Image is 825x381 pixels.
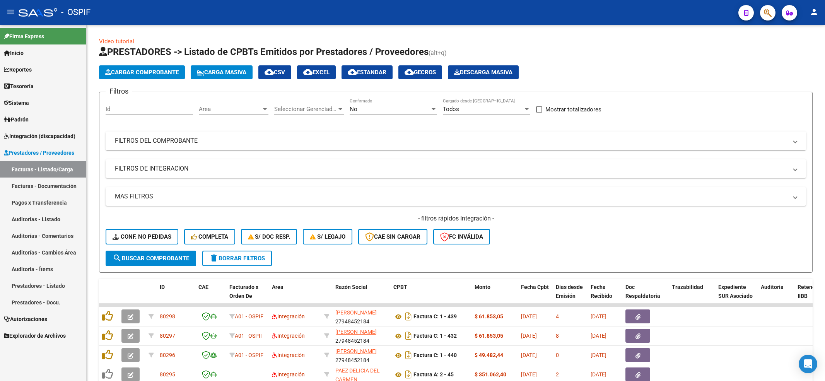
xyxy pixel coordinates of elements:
[475,333,503,339] strong: $ 61.853,05
[99,65,185,79] button: Cargar Comprobante
[258,65,291,79] button: CSV
[229,284,258,299] span: Facturado x Orden De
[403,368,413,381] i: Descargar documento
[518,279,553,313] datatable-header-cell: Fecha Cpbt
[398,65,442,79] button: Gecros
[269,279,321,313] datatable-header-cell: Area
[672,284,703,290] span: Trazabilidad
[106,229,178,244] button: Conf. no pedidas
[160,284,165,290] span: ID
[413,372,454,378] strong: Factura A: 2 - 45
[332,279,390,313] datatable-header-cell: Razón Social
[272,284,284,290] span: Area
[235,333,263,339] span: A01 - OSPIF
[475,284,490,290] span: Monto
[335,308,387,325] div: 27948452184
[365,233,420,240] span: CAE SIN CARGAR
[160,313,175,319] span: 80298
[4,149,74,157] span: Prestadores / Proveedores
[390,279,471,313] datatable-header-cell: CPBT
[61,4,91,21] span: - OSPIF
[350,106,357,113] span: No
[556,371,559,378] span: 2
[591,371,606,378] span: [DATE]
[113,253,122,263] mat-icon: search
[471,279,518,313] datatable-header-cell: Monto
[443,106,459,113] span: Todos
[758,279,794,313] datatable-header-cell: Auditoria
[235,352,263,358] span: A01 - OSPIF
[235,313,263,319] span: A01 - OSPIF
[798,284,823,299] span: Retencion IIBB
[433,229,490,244] button: FC Inválida
[810,7,819,17] mat-icon: person
[4,132,75,140] span: Integración (discapacidad)
[591,284,612,299] span: Fecha Recibido
[475,352,503,358] strong: $ 49.482,44
[106,251,196,266] button: Buscar Comprobante
[272,371,305,378] span: Integración
[4,82,34,91] span: Tesorería
[413,314,457,320] strong: Factura C: 1 - 439
[553,279,588,313] datatable-header-cell: Días desde Emisión
[335,328,387,344] div: 27948452184
[265,69,285,76] span: CSV
[272,313,305,319] span: Integración
[521,352,537,358] span: [DATE]
[209,255,265,262] span: Borrar Filtros
[115,137,787,145] mat-panel-title: FILTROS DEL COMPROBANTE
[274,106,337,113] span: Seleccionar Gerenciador
[342,65,393,79] button: Estandar
[265,67,274,77] mat-icon: cloud_download
[4,115,29,124] span: Padrón
[303,67,313,77] mat-icon: cloud_download
[669,279,715,313] datatable-header-cell: Trazabilidad
[106,214,806,223] h4: - filtros rápidos Integración -
[454,69,512,76] span: Descarga Masiva
[303,229,352,244] button: S/ legajo
[622,279,669,313] datatable-header-cell: Doc Respaldatoria
[160,333,175,339] span: 80297
[4,99,29,107] span: Sistema
[718,284,753,299] span: Expediente SUR Asociado
[115,164,787,173] mat-panel-title: FILTROS DE INTEGRACION
[113,255,189,262] span: Buscar Comprobante
[625,284,660,299] span: Doc Respaldatoria
[106,86,132,97] h3: Filtros
[358,229,427,244] button: CAE SIN CARGAR
[226,279,269,313] datatable-header-cell: Facturado x Orden De
[199,106,261,113] span: Area
[6,7,15,17] mat-icon: menu
[335,309,377,316] span: [PERSON_NAME]
[115,192,787,201] mat-panel-title: MAS FILTROS
[413,352,457,359] strong: Factura C: 1 - 440
[105,69,179,76] span: Cargar Comprobante
[556,313,559,319] span: 4
[198,284,208,290] span: CAE
[297,65,336,79] button: EXCEL
[191,65,253,79] button: Carga Masiva
[393,284,407,290] span: CPBT
[405,67,414,77] mat-icon: cloud_download
[106,159,806,178] mat-expansion-panel-header: FILTROS DE INTEGRACION
[335,284,367,290] span: Razón Social
[715,279,758,313] datatable-header-cell: Expediente SUR Asociado
[403,349,413,361] i: Descargar documento
[272,352,305,358] span: Integración
[195,279,226,313] datatable-header-cell: CAE
[4,65,32,74] span: Reportes
[403,330,413,342] i: Descargar documento
[335,347,387,363] div: 27948452184
[761,284,784,290] span: Auditoria
[184,229,235,244] button: Completa
[106,187,806,206] mat-expansion-panel-header: MAS FILTROS
[440,233,483,240] span: FC Inválida
[545,105,601,114] span: Mostrar totalizadores
[4,331,66,340] span: Explorador de Archivos
[521,371,537,378] span: [DATE]
[348,69,386,76] span: Estandar
[335,348,377,354] span: [PERSON_NAME]
[403,310,413,323] i: Descargar documento
[4,32,44,41] span: Firma Express
[272,333,305,339] span: Integración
